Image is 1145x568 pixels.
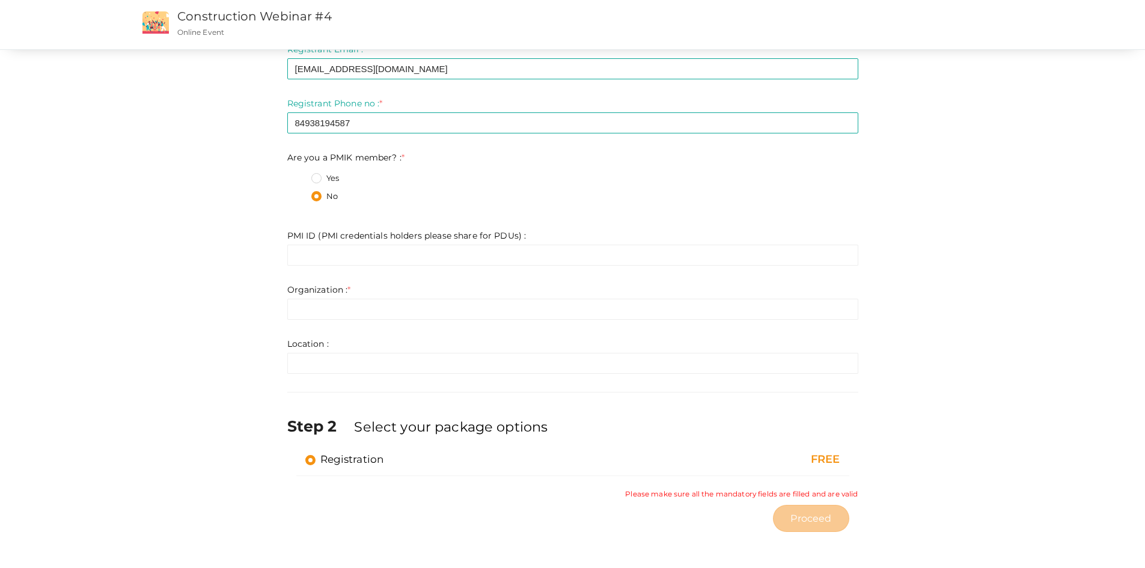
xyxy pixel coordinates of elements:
img: event2.png [142,11,169,34]
label: Select your package options [354,417,548,436]
input: Enter registrant phone no here. [287,112,858,133]
button: Proceed [773,505,849,532]
label: Location : [287,338,329,350]
label: PMI ID (PMI credentials holders please share for PDUs) : [287,230,527,242]
input: Enter registrant email here. [287,58,858,79]
div: FREE [677,452,840,468]
label: No [311,191,338,203]
small: Please make sure all the mandatory fields are filled and are valid [625,489,858,499]
label: Registration [305,452,384,466]
label: Organization : [287,284,351,296]
a: Construction Webinar #4 [177,9,332,23]
label: Yes [311,173,339,185]
p: Online Event [177,27,750,37]
label: Are you a PMIK member? : [287,151,405,163]
span: Proceed [790,512,831,525]
label: Registrant Phone no : [287,97,383,109]
label: Step 2 [287,415,352,437]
